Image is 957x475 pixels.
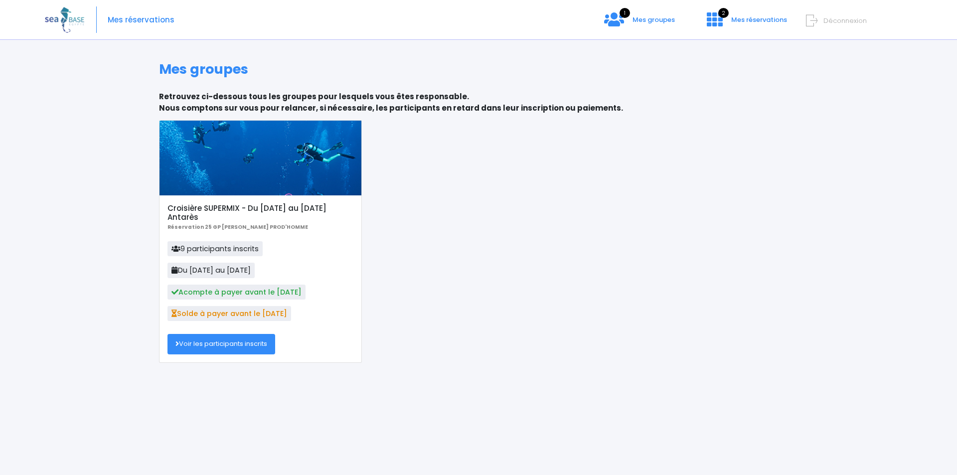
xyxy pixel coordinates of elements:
span: 1 [620,8,630,18]
a: Voir les participants inscrits [167,334,275,354]
span: Déconnexion [823,16,867,25]
span: 9 participants inscrits [167,241,263,256]
h1: Mes groupes [159,61,798,77]
span: 2 [718,8,729,18]
span: Mes réservations [731,15,787,24]
p: Retrouvez ci-dessous tous les groupes pour lesquels vous êtes responsable. Nous comptons sur vous... [159,91,798,114]
a: 2 Mes réservations [699,18,793,28]
b: Réservation 25 GP [PERSON_NAME] PROD'HOMME [167,223,308,231]
a: 1 Mes groupes [596,18,683,28]
span: Mes groupes [633,15,675,24]
span: Acompte à payer avant le [DATE] [167,285,306,300]
span: Solde à payer avant le [DATE] [167,306,291,321]
span: Du [DATE] au [DATE] [167,263,255,278]
h5: Croisière SUPERMIX - Du [DATE] au [DATE] Antarès [167,204,353,222]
